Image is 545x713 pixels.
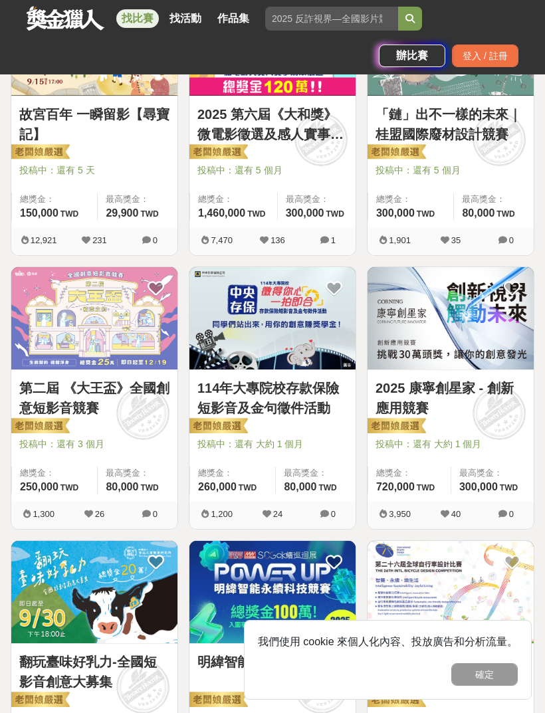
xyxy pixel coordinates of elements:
[92,235,107,245] span: 231
[376,207,415,219] span: 300,000
[258,636,518,647] span: 我們使用 cookie 來個人化內容、投放廣告和分析流量。
[153,235,158,245] span: 0
[247,209,265,219] span: TWD
[197,378,348,418] a: 114年大專院校存款保險短影音及金句徵件活動
[19,163,169,177] span: 投稿中：還有 5 天
[273,509,282,519] span: 24
[509,509,514,519] span: 0
[331,509,336,519] span: 0
[326,209,344,219] span: TWD
[452,45,518,67] div: 登入 / 註冊
[189,267,356,370] a: Cover Image
[417,483,435,492] span: TWD
[451,235,461,245] span: 35
[95,509,104,519] span: 26
[20,466,89,480] span: 總獎金：
[318,483,336,492] span: TWD
[376,163,526,177] span: 投稿中：還有 5 個月
[331,235,336,245] span: 1
[20,207,58,219] span: 150,000
[197,163,348,177] span: 投稿中：還有 5 個月
[265,7,398,31] input: 2025 反詐視界—全國影片競賽
[459,481,498,492] span: 300,000
[106,481,138,492] span: 80,000
[140,209,158,219] span: TWD
[9,691,70,710] img: 老闆娘嚴選
[197,104,348,144] a: 2025 第六屆《大和獎》微電影徵選及感人實事分享
[368,267,534,369] img: Cover Image
[389,509,411,519] span: 3,950
[211,235,233,245] span: 7,470
[11,541,177,643] img: Cover Image
[211,509,233,519] span: 1,200
[19,652,169,692] a: 翻玩臺味好乳力-全國短影音創意大募集
[187,144,248,162] img: 老闆娘嚴選
[198,466,267,480] span: 總獎金：
[189,267,356,369] img: Cover Image
[189,541,356,643] img: Cover Image
[106,466,169,480] span: 最高獎金：
[417,209,435,219] span: TWD
[379,45,445,67] a: 辦比賽
[462,207,494,219] span: 80,000
[9,417,70,436] img: 老闆娘嚴選
[11,541,177,644] a: Cover Image
[368,541,534,644] a: Cover Image
[189,541,356,644] a: Cover Image
[284,481,316,492] span: 80,000
[451,509,461,519] span: 40
[198,207,245,219] span: 1,460,000
[20,481,58,492] span: 250,000
[9,144,70,162] img: 老闆娘嚴選
[153,509,158,519] span: 0
[197,652,348,672] a: 明緯智能永續科技競賽
[60,483,78,492] span: TWD
[500,483,518,492] span: TWD
[509,235,514,245] span: 0
[376,481,415,492] span: 720,000
[11,267,177,369] img: Cover Image
[286,207,324,219] span: 300,000
[286,193,348,206] span: 最高獎金：
[11,267,177,370] a: Cover Image
[31,235,57,245] span: 12,921
[376,466,443,480] span: 總獎金：
[19,437,169,451] span: 投稿中：還有 3 個月
[19,104,169,144] a: 故宮百年 一瞬留影【尋寶記】
[271,235,285,245] span: 136
[459,466,526,480] span: 最高獎金：
[106,207,138,219] span: 29,900
[60,209,78,219] span: TWD
[376,378,526,418] a: 2025 康寧創星家 - 創新應用競賽
[106,193,169,206] span: 最高獎金：
[462,193,526,206] span: 最高獎金：
[140,483,158,492] span: TWD
[197,437,348,451] span: 投稿中：還有 大約 1 個月
[376,193,445,206] span: 總獎金：
[198,193,269,206] span: 總獎金：
[198,481,237,492] span: 260,000
[376,104,526,144] a: 「鏈」出不一樣的未來｜桂盟國際廢材設計競賽
[376,437,526,451] span: 投稿中：還有 大約 1 個月
[187,417,248,436] img: 老闆娘嚴選
[212,9,255,28] a: 作品集
[116,9,159,28] a: 找比賽
[365,691,426,710] img: 老闆娘嚴選
[496,209,514,219] span: TWD
[164,9,207,28] a: 找活動
[19,378,169,418] a: 第二屆 《大王盃》全國創意短影音競賽
[187,691,248,710] img: 老闆娘嚴選
[365,144,426,162] img: 老闆娘嚴選
[451,663,518,686] button: 確定
[284,466,348,480] span: 最高獎金：
[389,235,411,245] span: 1,901
[33,509,54,519] span: 1,300
[239,483,257,492] span: TWD
[368,541,534,643] img: Cover Image
[368,267,534,370] a: Cover Image
[20,193,89,206] span: 總獎金：
[365,417,426,436] img: 老闆娘嚴選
